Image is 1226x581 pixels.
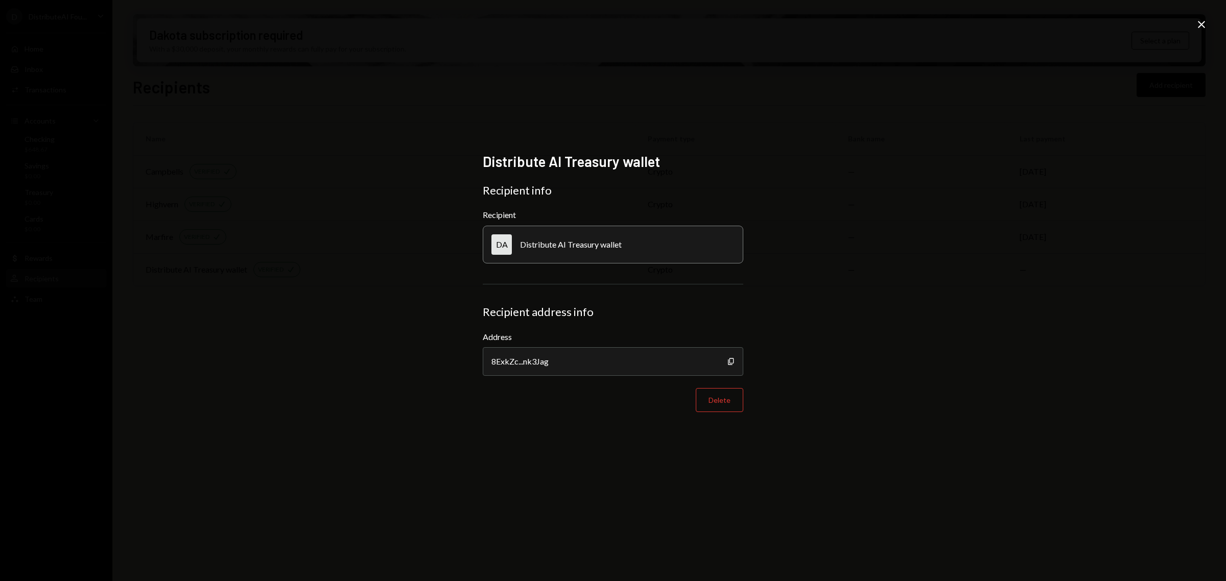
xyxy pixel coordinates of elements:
h2: Distribute AI Treasury wallet [483,152,743,172]
div: Distribute AI Treasury wallet [520,239,622,249]
label: Address [483,331,743,343]
div: 8ExkZc...nk3Jag [483,347,743,376]
div: Recipient address info [483,305,743,319]
div: DA [491,234,512,255]
div: Recipient info [483,183,743,198]
div: Recipient [483,210,743,220]
button: Delete [696,388,743,412]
